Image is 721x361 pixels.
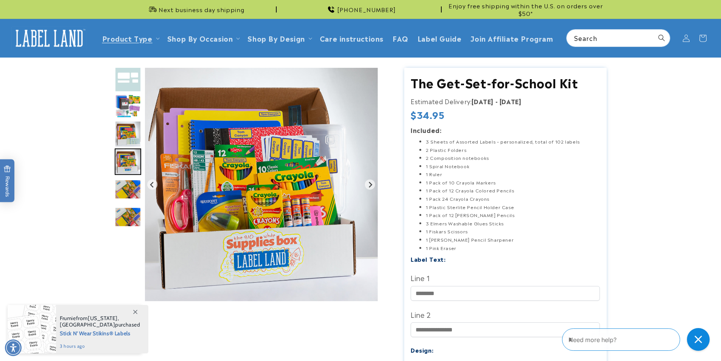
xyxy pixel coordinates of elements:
a: Product Type [102,33,153,43]
li: 3 Elmers Washable Glues Sticks [426,219,600,228]
li: 1 Pack of 10 Crayola Markers [426,178,600,187]
li: 1 Spiral Notebook [426,162,600,170]
img: null [115,207,141,227]
span: [GEOGRAPHIC_DATA] [60,321,115,328]
img: null [115,148,141,175]
h1: The Get-Set-for-School Kit [411,75,600,91]
strong: - [495,97,498,106]
li: 1 [PERSON_NAME] Pencil Sharpener [426,236,600,244]
span: Label Guide [417,34,462,42]
li: 3 Sheets of Assorted Labels – personalized, total of 102 labels [426,138,600,146]
span: Enjoy free shipping within the U.S. on orders over $50* [445,2,607,17]
media-gallery: Gallery Viewer [115,68,385,305]
li: 1 Pack of 12 [PERSON_NAME] Pencils [426,211,600,219]
span: FAQ [392,34,408,42]
span: [PHONE_NUMBER] [337,6,396,13]
span: Shop By Occasion [167,34,233,42]
div: Go to slide 6 [115,176,141,203]
div: Go to slide 4 [115,121,141,147]
a: Join Affiliate Program [466,29,557,47]
iframe: Gorgias Floating Chat [562,325,713,353]
img: Label Land [11,27,87,50]
a: Label Guide [413,29,466,47]
li: 2 Plastic Folders [426,146,600,154]
span: 3 hours ago [60,343,140,350]
div: Go to slide 2 [115,66,141,92]
label: Design: [411,345,433,354]
img: null [115,121,141,147]
div: Go to slide 7 [115,204,141,230]
label: Line 2 [411,308,600,320]
p: Estimated Delivery: [411,96,600,107]
a: Care instructions [315,29,388,47]
button: Next slide [365,180,375,190]
a: Shop By Design [248,33,305,43]
span: Frumie [60,315,76,322]
li: 1 Pack 24 Crayola Crayons [426,195,600,203]
li: 1 Ruler [426,170,600,178]
strong: [DATE] [500,97,522,106]
span: Stick N' Wear Stikins® Labels [60,328,140,338]
li: 1 Plastic Sterlite Pencil Holder Case [426,203,600,211]
img: null [115,66,141,92]
span: from , purchased [60,315,140,328]
summary: Shop By Design [243,29,315,47]
strong: Included: [411,125,441,134]
div: Go to slide 5 [115,148,141,175]
img: null [115,93,141,120]
li: 1 Fiskars Scissors [426,227,600,236]
span: Join Affiliate Program [470,34,553,42]
div: Accessibility Menu [5,339,22,356]
span: Care instructions [320,34,383,42]
label: Line 1 [411,272,600,284]
span: Next business day shipping [159,6,244,13]
span: [US_STATE] [88,315,118,322]
span: $34.95 [411,109,445,120]
div: Go to slide 3 [115,93,141,120]
img: null [115,180,141,199]
li: 2 Composition notebooks [426,154,600,162]
a: Label Land [9,23,90,53]
button: Search [653,30,670,46]
a: FAQ [388,29,413,47]
label: Label Text: [411,255,446,263]
summary: Product Type [98,29,163,47]
button: Previous slide [147,180,157,190]
li: 1 Pack of 12 Crayola Colored Pencils [426,186,600,195]
strong: [DATE] [472,97,494,106]
span: Rewards [4,165,11,197]
li: 1 Pink Eraser [426,244,600,252]
summary: Shop By Occasion [163,29,243,47]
